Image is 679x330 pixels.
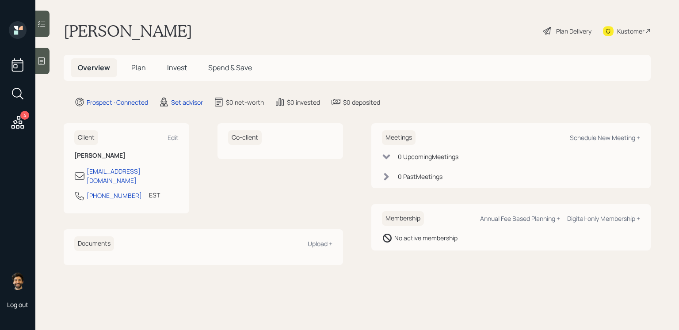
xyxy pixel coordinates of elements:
span: Spend & Save [208,63,252,72]
span: Plan [131,63,146,72]
h6: Documents [74,236,114,251]
h6: Co-client [228,130,262,145]
div: Set advisor [171,98,203,107]
div: $0 net-worth [226,98,264,107]
div: 4 [20,111,29,120]
div: [PHONE_NUMBER] [87,191,142,200]
div: 0 Upcoming Meeting s [398,152,458,161]
div: Plan Delivery [556,27,591,36]
h6: Meetings [382,130,416,145]
div: Annual Fee Based Planning + [480,214,560,223]
div: $0 deposited [343,98,380,107]
div: Upload + [308,239,332,248]
img: eric-schwartz-headshot.png [9,272,27,290]
div: 0 Past Meeting s [398,172,442,181]
div: Kustomer [617,27,645,36]
div: Digital-only Membership + [567,214,640,223]
div: $0 invested [287,98,320,107]
h6: [PERSON_NAME] [74,152,179,159]
h6: Membership [382,211,424,226]
div: EST [149,190,160,200]
div: Edit [168,133,179,142]
h1: [PERSON_NAME] [64,21,192,41]
div: No active membership [394,233,458,243]
div: Log out [7,300,28,309]
div: Prospect · Connected [87,98,148,107]
div: Schedule New Meeting + [570,133,640,142]
span: Invest [167,63,187,72]
span: Overview [78,63,110,72]
div: [EMAIL_ADDRESS][DOMAIN_NAME] [87,167,179,185]
h6: Client [74,130,98,145]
